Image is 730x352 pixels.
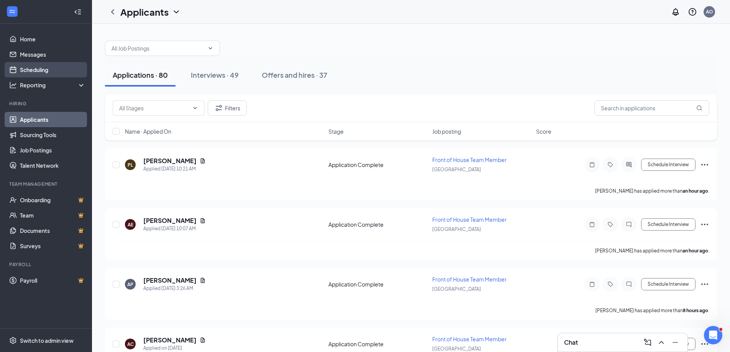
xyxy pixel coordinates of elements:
svg: Note [587,281,597,287]
span: Front of House Team Member [432,336,507,342]
div: AO [706,8,713,15]
svg: MagnifyingGlass [696,105,702,111]
b: an hour ago [682,188,708,194]
svg: Ellipses [700,160,709,169]
div: Interviews · 49 [191,70,239,80]
h5: [PERSON_NAME] [143,157,197,165]
a: PayrollCrown [20,273,85,288]
a: DocumentsCrown [20,223,85,238]
button: Schedule Interview [641,218,696,231]
span: [GEOGRAPHIC_DATA] [432,346,481,352]
div: Hiring [9,100,84,107]
input: All Stages [119,104,189,112]
svg: Ellipses [700,339,709,349]
svg: ChevronDown [192,105,198,111]
svg: Document [200,158,206,164]
svg: WorkstreamLogo [8,8,16,15]
div: Reporting [20,81,86,89]
div: PL [128,162,133,168]
b: 8 hours ago [683,308,708,313]
input: Search in applications [594,100,709,116]
p: [PERSON_NAME] has applied more than . [595,307,709,314]
svg: Document [200,218,206,224]
h1: Applicants [120,5,169,18]
button: Schedule Interview [641,159,696,171]
svg: Settings [9,337,17,344]
svg: Document [200,337,206,343]
svg: Notifications [671,7,680,16]
svg: ComposeMessage [643,338,652,347]
svg: Ellipses [700,220,709,229]
div: Applied [DATE] 10:21 AM [143,165,206,173]
h3: Chat [564,338,578,347]
span: Score [536,128,551,135]
svg: Minimize [671,338,680,347]
svg: Ellipses [700,280,709,289]
svg: ActiveChat [624,162,633,168]
a: Messages [20,47,85,62]
a: Scheduling [20,62,85,77]
span: Front of House Team Member [432,216,507,223]
svg: Tag [606,162,615,168]
div: Payroll [9,261,84,268]
b: an hour ago [682,248,708,254]
p: [PERSON_NAME] has applied more than . [595,188,709,194]
a: Sourcing Tools [20,127,85,142]
span: [GEOGRAPHIC_DATA] [432,226,481,232]
span: [GEOGRAPHIC_DATA] [432,167,481,172]
svg: ChatInactive [624,221,633,228]
svg: Document [200,277,206,283]
div: Application Complete [328,340,428,348]
svg: ChevronLeft [108,7,117,16]
button: Minimize [669,336,681,349]
a: SurveysCrown [20,238,85,254]
svg: QuestionInfo [688,7,697,16]
svg: Analysis [9,81,17,89]
a: Talent Network [20,158,85,173]
svg: Note [587,221,597,228]
div: Offers and hires · 37 [262,70,327,80]
div: Switch to admin view [20,337,74,344]
div: Application Complete [328,221,428,228]
button: ChevronUp [655,336,668,349]
div: Application Complete [328,280,428,288]
h5: [PERSON_NAME] [143,276,197,285]
button: ComposeMessage [641,336,654,349]
svg: Tag [606,221,615,228]
h5: [PERSON_NAME] [143,216,197,225]
svg: ChevronDown [207,45,213,51]
svg: Note [587,162,597,168]
div: AP [127,281,133,288]
button: Schedule Interview [641,278,696,290]
span: Stage [328,128,344,135]
div: AE [128,221,133,228]
iframe: Intercom live chat [704,326,722,344]
div: Applied [DATE] 3:26 AM [143,285,206,292]
a: Applicants [20,112,85,127]
a: TeamCrown [20,208,85,223]
svg: ChevronUp [657,338,666,347]
div: Applied [DATE] 10:07 AM [143,225,206,232]
input: All Job Postings [112,44,204,52]
p: [PERSON_NAME] has applied more than . [595,247,709,254]
a: OnboardingCrown [20,192,85,208]
button: Filter Filters [208,100,247,116]
div: Applications · 80 [113,70,168,80]
svg: Collapse [74,8,82,16]
svg: ChatInactive [624,281,633,287]
svg: Tag [606,281,615,287]
div: Applied on [DATE] [143,344,206,352]
span: Front of House Team Member [432,276,507,283]
span: Job posting [432,128,461,135]
svg: Filter [214,103,223,113]
span: Front of House Team Member [432,156,507,163]
svg: ChevronDown [172,7,181,16]
div: Team Management [9,181,84,187]
h5: [PERSON_NAME] [143,336,197,344]
span: [GEOGRAPHIC_DATA] [432,286,481,292]
div: Application Complete [328,161,428,169]
div: AC [127,341,134,347]
span: Name · Applied On [125,128,171,135]
a: Home [20,31,85,47]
